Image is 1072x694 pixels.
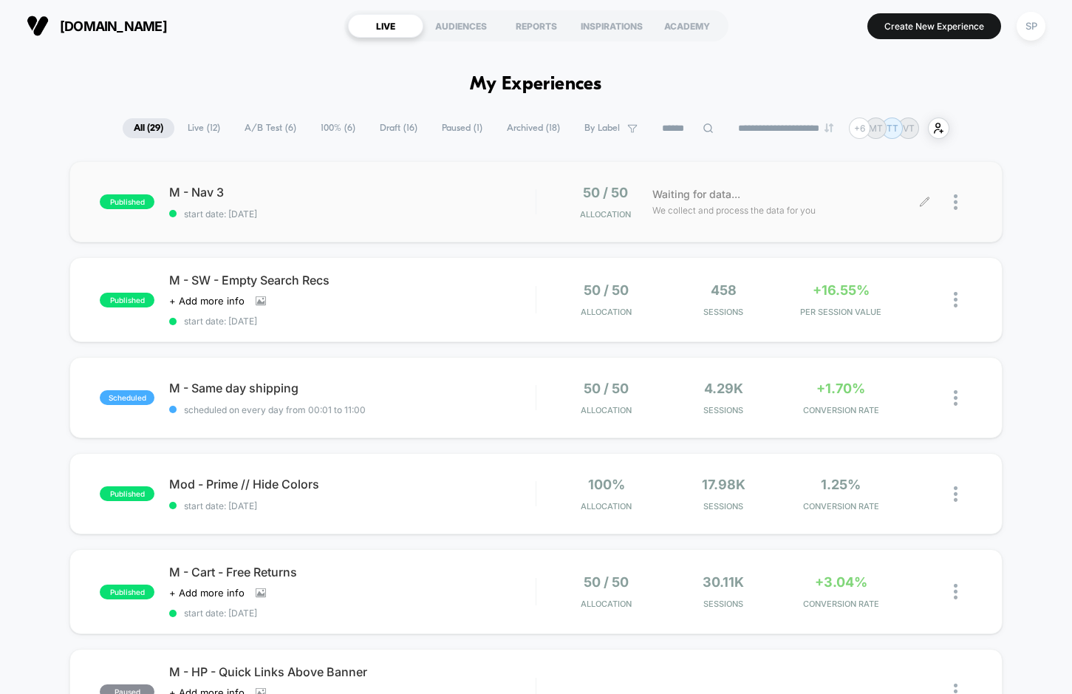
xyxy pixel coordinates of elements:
span: Mod - Prime // Hide Colors [169,477,535,491]
span: +3.04% [815,574,867,590]
span: 30.11k [703,574,744,590]
div: INSPIRATIONS [574,14,649,38]
span: All ( 29 ) [123,118,174,138]
span: CONVERSION RATE [786,599,896,609]
span: Draft ( 16 ) [369,118,429,138]
div: SP [1017,12,1045,41]
span: Paused ( 1 ) [431,118,494,138]
h1: My Experiences [470,74,602,95]
span: +1.70% [816,381,865,396]
span: Allocation [581,501,632,511]
div: AUDIENCES [423,14,499,38]
span: We collect and process the data for you [652,203,816,217]
span: CONVERSION RATE [786,501,896,511]
img: close [954,390,957,406]
img: Visually logo [27,15,49,37]
span: Allocation [581,405,632,415]
span: start date: [DATE] [169,208,535,220]
span: published [100,486,154,501]
span: published [100,585,154,599]
span: Waiting for data... [652,186,740,203]
span: start date: [DATE] [169,608,535,619]
div: ACADEMY [649,14,725,38]
span: Sessions [669,405,779,415]
span: 1.25% [821,477,861,492]
span: + Add more info [169,587,245,599]
span: Live ( 12 ) [177,118,231,138]
span: A/B Test ( 6 ) [233,118,307,138]
span: 50 / 50 [584,282,629,298]
div: LIVE [348,14,423,38]
span: By Label [584,123,620,134]
img: close [954,584,957,599]
span: start date: [DATE] [169,316,535,327]
div: + 6 [849,118,870,139]
button: SP [1012,11,1050,41]
span: PER SESSION VALUE [786,307,896,317]
span: 50 / 50 [583,185,628,200]
span: 100% ( 6 ) [310,118,366,138]
span: M - Same day shipping [169,381,535,395]
button: [DOMAIN_NAME] [22,14,171,38]
span: Allocation [581,307,632,317]
div: REPORTS [499,14,574,38]
span: 50 / 50 [584,381,629,396]
span: Archived ( 18 ) [496,118,571,138]
span: M - SW - Empty Search Recs [169,273,535,288]
span: M - Cart - Free Returns [169,565,535,579]
span: 4.29k [704,381,743,396]
p: TT [887,123,898,134]
span: published [100,194,154,209]
span: CONVERSION RATE [786,405,896,415]
span: + Add more info [169,295,245,307]
img: close [954,486,957,502]
span: 50 / 50 [584,574,629,590]
span: scheduled on every day from 00:01 to 11:00 [169,404,535,415]
span: published [100,293,154,307]
span: Allocation [581,599,632,609]
img: end [825,123,833,132]
span: start date: [DATE] [169,500,535,511]
span: scheduled [100,390,154,405]
span: Allocation [580,209,631,220]
span: 100% [588,477,625,492]
span: Sessions [669,599,779,609]
span: 458 [711,282,737,298]
p: MT [869,123,883,134]
span: +16.55% [813,282,870,298]
img: close [954,194,957,210]
span: M - Nav 3 [169,185,535,200]
span: Sessions [669,307,779,317]
span: M - HP - Quick Links Above Banner [169,664,535,679]
p: VT [903,123,915,134]
button: Create New Experience [867,13,1001,39]
span: 17.98k [702,477,745,492]
span: [DOMAIN_NAME] [60,18,167,34]
span: Sessions [669,501,779,511]
img: close [954,292,957,307]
